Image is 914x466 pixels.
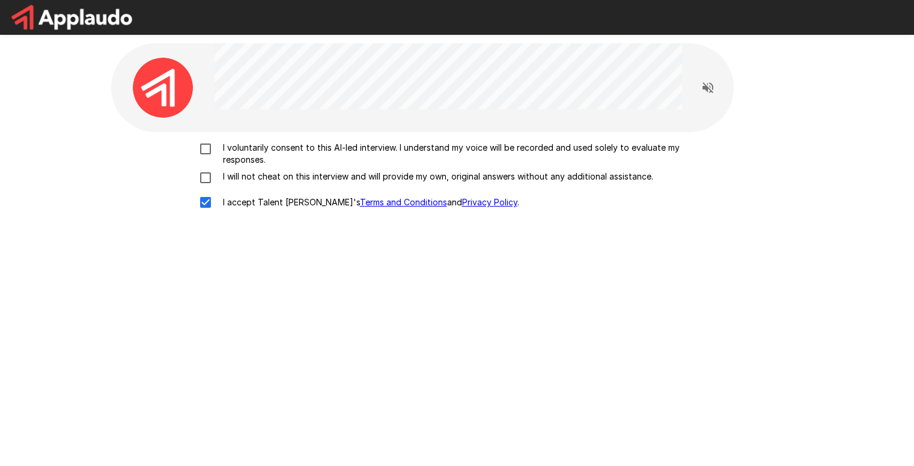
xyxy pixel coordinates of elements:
a: Privacy Policy [462,197,517,207]
img: applaudo_avatar.png [133,58,193,118]
button: Read questions aloud [696,76,720,100]
p: I accept Talent [PERSON_NAME]'s and . [218,196,519,208]
p: I voluntarily consent to this AI-led interview. I understand my voice will be recorded and used s... [218,142,722,166]
a: Terms and Conditions [360,197,447,207]
p: I will not cheat on this interview and will provide my own, original answers without any addition... [218,171,653,183]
